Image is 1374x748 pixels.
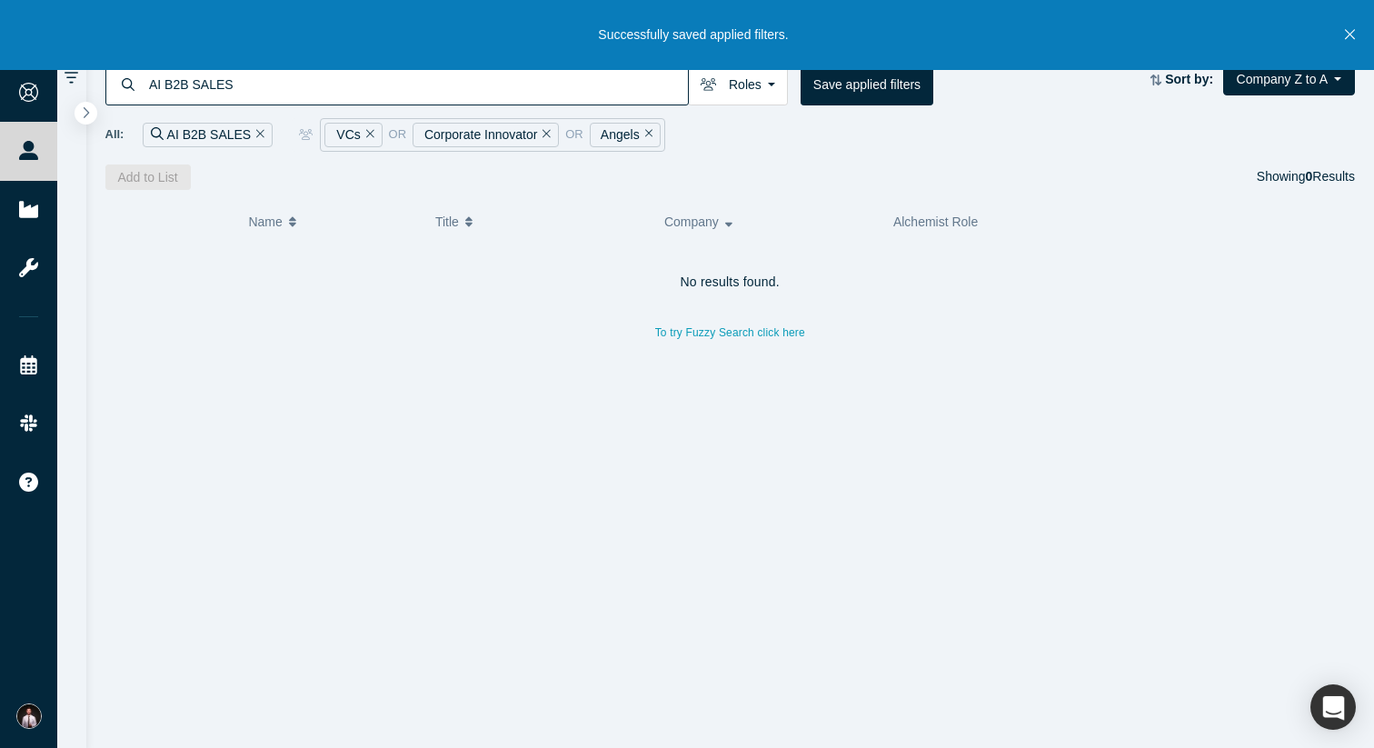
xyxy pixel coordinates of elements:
button: Title [435,203,645,241]
button: To try Fuzzy Search click here [642,321,818,344]
button: Add to List [105,165,191,190]
span: or [389,125,407,144]
input: Search by name, title, company, summary, expertise, investment criteria or topics of focus [147,63,688,105]
button: Remove Filter [537,125,551,145]
span: Results [1306,169,1355,184]
button: Save applied filters [801,64,933,105]
div: VCs [324,123,382,147]
h4: No results found. [105,274,1356,290]
button: Roles [688,64,788,105]
strong: Sort by: [1165,72,1213,86]
div: AI B2B SALES [143,123,272,147]
button: Company [664,203,874,241]
span: Alchemist Role [893,214,978,229]
div: Angels [590,123,662,147]
span: All: [105,125,124,144]
img: Denis Vurdov's Account [16,703,42,729]
button: Company Z to A [1223,64,1355,95]
div: Corporate Innovator [413,123,559,147]
button: Remove Filter [361,125,374,145]
button: Name [248,203,416,241]
p: Successfully saved applied filters. [598,25,788,45]
span: Company [664,203,719,241]
strong: 0 [1306,169,1313,184]
button: Remove Filter [640,125,653,145]
button: Remove Filter [251,125,264,145]
span: Name [248,203,282,241]
div: Showing [1257,165,1355,190]
span: Title [435,203,459,241]
span: or [565,125,583,144]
